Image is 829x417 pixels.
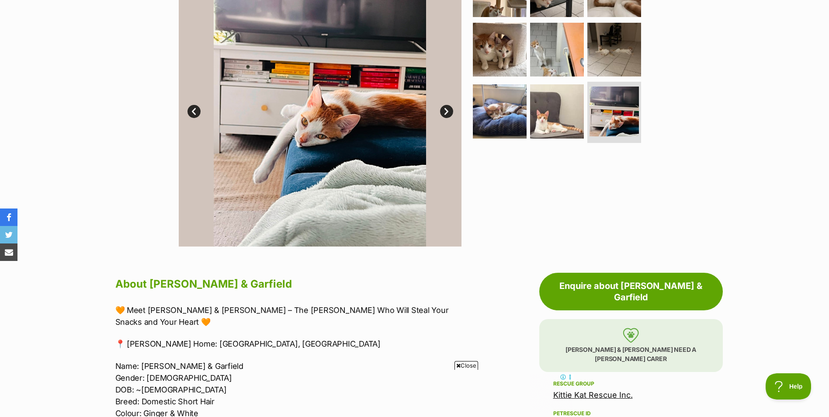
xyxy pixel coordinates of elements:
a: Kittie Kat Rescue Inc. [553,390,633,400]
a: Prev [187,105,201,118]
h2: About [PERSON_NAME] & Garfield [115,275,476,294]
img: Photo of Odie & Garfield [473,23,527,76]
div: Rescue group [553,380,709,387]
iframe: Advertisement [256,373,574,413]
div: PetRescue ID [553,410,709,417]
span: Close [454,361,478,370]
p: [PERSON_NAME] & [PERSON_NAME] need a [PERSON_NAME] carer [539,319,723,372]
img: Photo of Odie & Garfield [587,23,641,76]
img: Photo of Odie & Garfield [473,84,527,138]
p: 📍 [PERSON_NAME] Home: [GEOGRAPHIC_DATA], [GEOGRAPHIC_DATA] [115,338,476,350]
img: Photo of Odie & Garfield [530,84,584,138]
p: 🧡 Meet [PERSON_NAME] & [PERSON_NAME] – The [PERSON_NAME] Who Will Steal Your Snacks and Your Heart 🧡 [115,304,476,328]
img: Photo of Odie & Garfield [590,87,639,136]
a: Next [440,105,453,118]
iframe: Help Scout Beacon - Open [766,373,812,400]
img: Photo of Odie & Garfield [530,23,584,76]
img: foster-care-31f2a1ccfb079a48fc4dc6d2a002ce68c6d2b76c7ccb9e0da61f6cd5abbf869a.svg [623,328,639,343]
a: Enquire about [PERSON_NAME] & Garfield [539,273,723,310]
